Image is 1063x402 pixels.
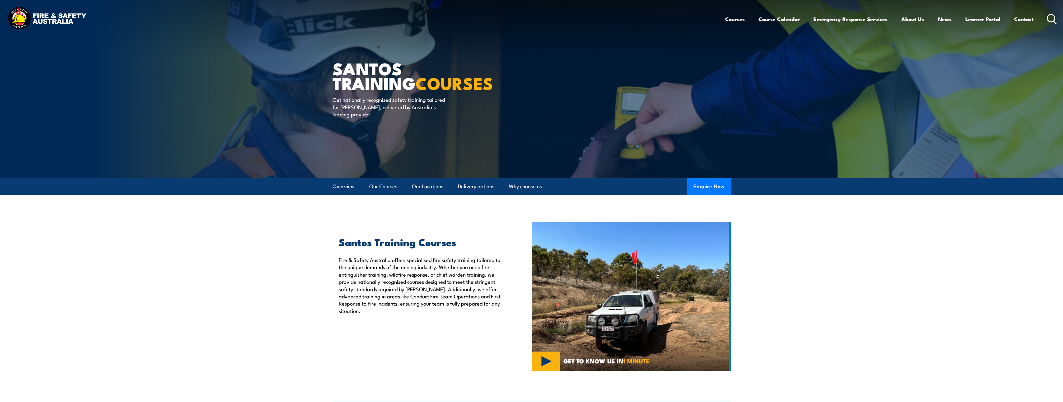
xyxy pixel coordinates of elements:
a: Course Calendar [758,11,800,27]
strong: 1 MINUTE [623,356,650,365]
img: Santos Training Courses Australia (1) [532,222,731,371]
a: Learner Portal [965,11,1000,27]
a: Emergency Response Services [814,11,888,27]
a: About Us [901,11,924,27]
button: Enquire Now [687,178,731,195]
a: News [938,11,952,27]
a: Overview [333,178,355,195]
h1: Santos Training [333,61,486,90]
a: Our Locations [412,178,443,195]
p: Fire & Safety Australia offers specialised fire safety training tailored to the unique demands of... [339,256,503,314]
a: Delivery options [458,178,494,195]
strong: COURSES [416,70,493,96]
a: Our Courses [369,178,397,195]
span: GET TO KNOW US IN [563,358,650,364]
a: Courses [725,11,745,27]
h2: Santos Training Courses [339,237,503,246]
a: Contact [1014,11,1034,27]
a: Why choose us [509,178,542,195]
p: Get nationally recognised safety training tailored for [PERSON_NAME], delivered by Australia’s le... [333,96,446,118]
